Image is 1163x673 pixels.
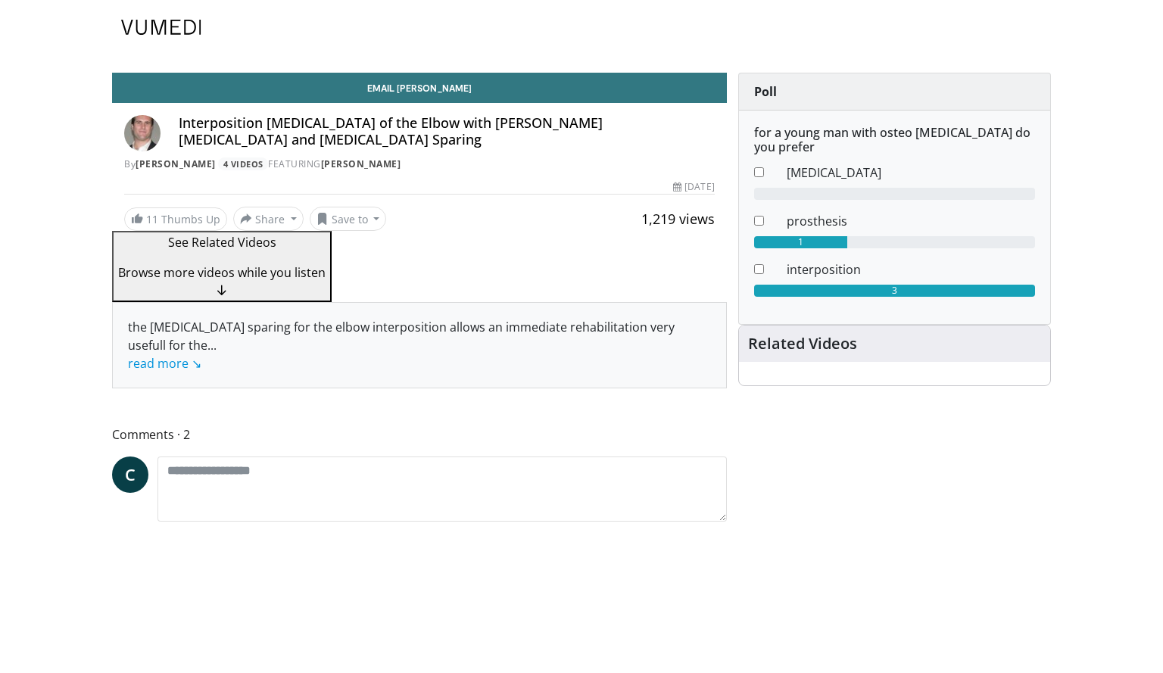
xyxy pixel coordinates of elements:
[112,73,727,103] a: Email [PERSON_NAME]
[118,233,326,251] p: See Related Videos
[641,210,715,228] span: 1,219 views
[754,236,848,248] div: 1
[748,335,857,353] h4: Related Videos
[775,212,1046,230] dd: prosthesis
[321,157,401,170] a: [PERSON_NAME]
[112,456,148,493] a: C
[136,157,216,170] a: [PERSON_NAME]
[128,355,201,372] a: read more ↘
[754,83,777,100] strong: Poll
[124,157,715,171] div: By FEATURING
[112,425,727,444] span: Comments 2
[233,207,304,231] button: Share
[179,115,715,148] h4: Interposition [MEDICAL_DATA] of the Elbow with [PERSON_NAME] [MEDICAL_DATA] and [MEDICAL_DATA] Sp...
[775,260,1046,279] dd: interposition
[124,207,227,231] a: 11 Thumbs Up
[218,157,268,170] a: 4 Videos
[673,180,714,194] div: [DATE]
[128,318,711,372] div: the [MEDICAL_DATA] sparing for the elbow interposition allows an immediate rehabilitation very us...
[121,20,201,35] img: VuMedi Logo
[124,115,161,151] img: Avatar
[775,164,1046,182] dd: [MEDICAL_DATA]
[754,126,1035,154] h6: for a young man with osteo [MEDICAL_DATA] do you prefer
[146,212,158,226] span: 11
[310,207,387,231] button: Save to
[754,285,1035,297] div: 3
[118,264,326,281] span: Browse more videos while you listen
[112,231,332,302] button: See Related Videos Browse more videos while you listen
